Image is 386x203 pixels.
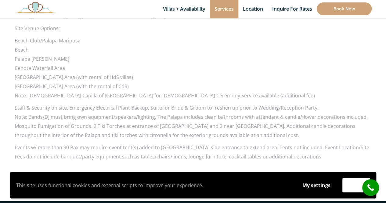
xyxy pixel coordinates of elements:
button: My settings [297,178,336,192]
div: Page 2 [15,12,372,161]
li: Beach Club/Palapa Mariposa [15,36,372,45]
li: [GEOGRAPHIC_DATA] Area (with rental of HdS villas) [15,73,372,82]
li: Beach [15,45,372,54]
p: Site Venue Options: [15,24,372,33]
p: Staff & Security on site, Emergency Electrical Plant Backup, Suite for Bride & Groom to freshen u... [15,103,372,140]
li: Cenote Waterfall Area [15,63,372,73]
img: Awesome Logo [15,2,56,13]
li: Palapa [PERSON_NAME] [15,54,372,63]
p: Note: [DEMOGRAPHIC_DATA] Capilla of [GEOGRAPHIC_DATA] for [DEMOGRAPHIC_DATA] Ceremony Service ava... [15,91,372,100]
li: [GEOGRAPHIC_DATA] Area (with the rental of CdS) [15,82,372,91]
i: call [364,181,377,194]
button: Accept [342,178,370,192]
a: call [362,179,379,196]
p: This site uses functional cookies and external scripts to improve your experience. [16,181,290,190]
a: Book Now [317,2,372,15]
p: Events w/ more than 90 Pax may require event tent(s) added to [GEOGRAPHIC_DATA] side entrance to ... [15,143,372,161]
